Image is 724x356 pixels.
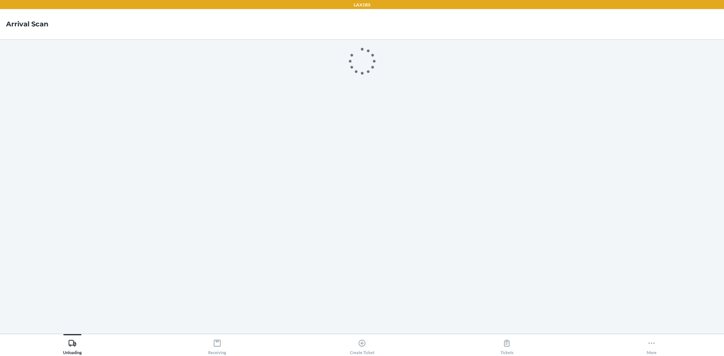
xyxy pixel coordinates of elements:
button: Receiving [145,334,290,355]
button: Tickets [434,334,579,355]
button: More [579,334,724,355]
p: LAX1RS [354,2,370,8]
button: Create Ticket [290,334,434,355]
div: More [647,336,657,355]
div: Create Ticket [350,336,374,355]
h4: Arrival Scan [6,19,48,29]
div: Tickets [500,336,514,355]
div: Receiving [208,336,226,355]
div: Unloading [63,336,82,355]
